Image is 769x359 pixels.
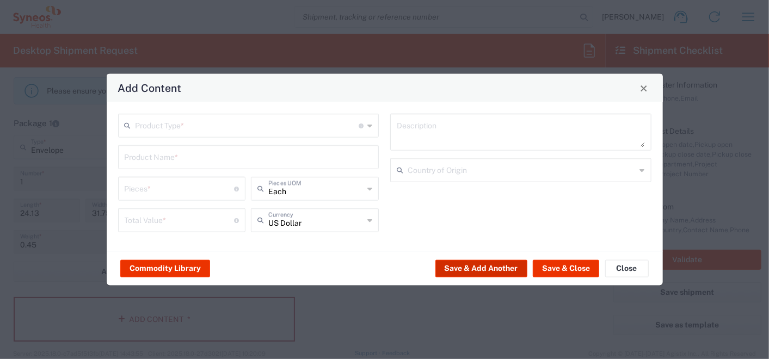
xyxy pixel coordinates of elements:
button: Close [605,259,649,277]
button: Save & Close [533,259,599,277]
button: Close [636,81,651,96]
button: Save & Add Another [435,259,527,277]
h4: Add Content [118,80,181,96]
button: Commodity Library [120,259,210,277]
